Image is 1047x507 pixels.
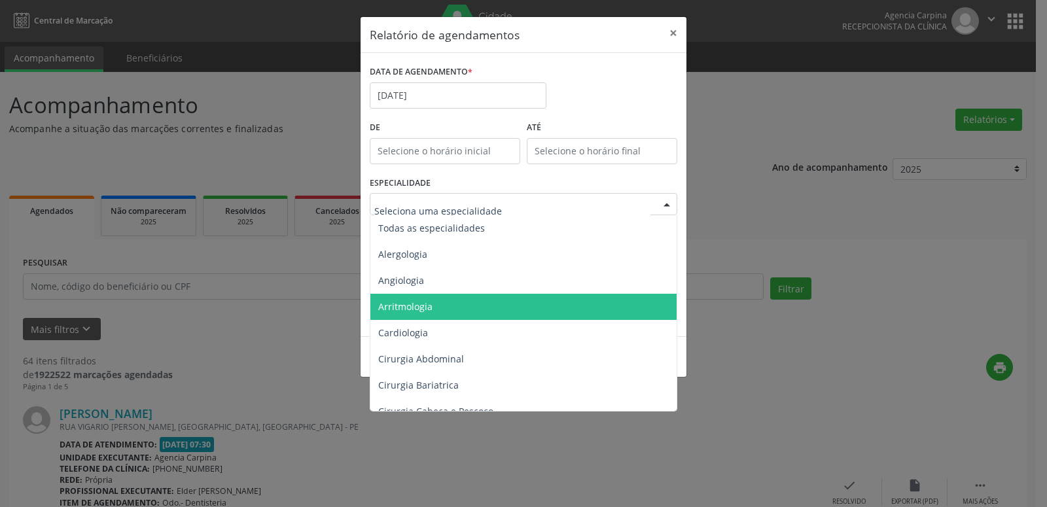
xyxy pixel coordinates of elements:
span: Cirurgia Cabeça e Pescoço [378,405,493,417]
span: Cirurgia Abdominal [378,353,464,365]
span: Arritmologia [378,300,433,313]
input: Selecione uma data ou intervalo [370,82,546,109]
span: Angiologia [378,274,424,287]
input: Selecione o horário inicial [370,138,520,164]
label: De [370,118,520,138]
h5: Relatório de agendamentos [370,26,520,43]
span: Alergologia [378,248,427,260]
span: Cirurgia Bariatrica [378,379,459,391]
label: DATA DE AGENDAMENTO [370,62,472,82]
span: Todas as especialidades [378,222,485,234]
button: Close [660,17,686,49]
input: Selecione o horário final [527,138,677,164]
input: Seleciona uma especialidade [374,198,650,224]
label: ATÉ [527,118,677,138]
label: ESPECIALIDADE [370,173,431,194]
span: Cardiologia [378,326,428,339]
